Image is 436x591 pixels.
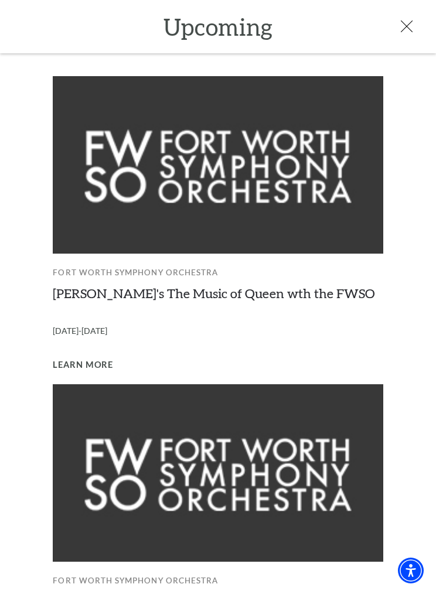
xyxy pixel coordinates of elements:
[53,76,383,254] img: Fort Worth Symphony Orchestra
[53,358,113,373] a: Learn More Windborne's The Music of Queen wth the FWSO
[398,558,424,583] div: Accessibility Menu
[53,317,383,345] p: [DATE]-[DATE]
[53,358,113,373] span: Learn More
[53,285,375,301] a: [PERSON_NAME]'s The Music of Queen wth the FWSO
[53,260,383,285] p: Fort Worth Symphony Orchestra
[53,384,383,562] img: Fort Worth Symphony Orchestra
